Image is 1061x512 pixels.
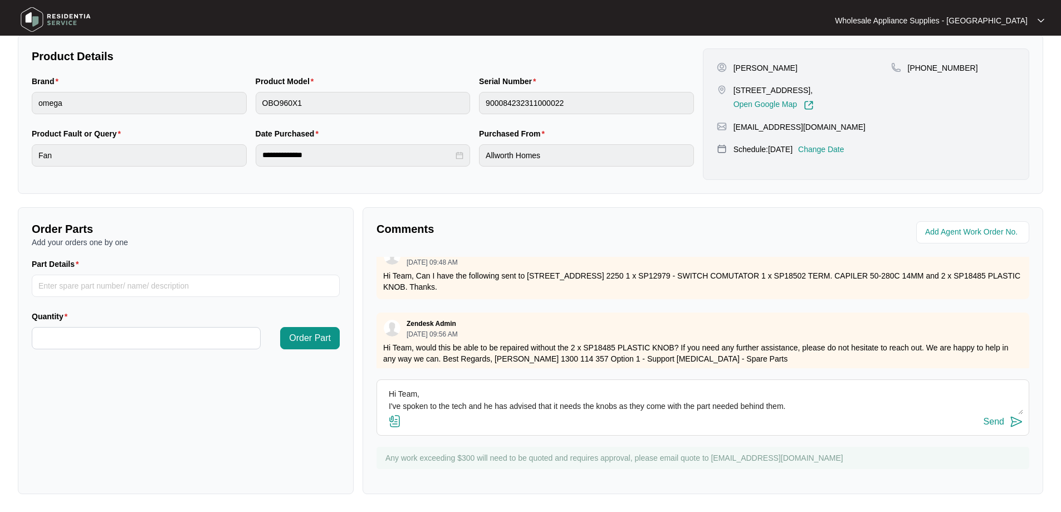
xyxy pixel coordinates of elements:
[479,76,540,87] label: Serial Number
[383,270,1023,292] p: Hi Team, Can I have the following sent to [STREET_ADDRESS] 2250 1 x SP12979 - SWITCH COMUTATOR 1 ...
[804,100,814,110] img: Link-External
[32,237,340,248] p: Add your orders one by one
[908,62,978,74] p: [PHONE_NUMBER]
[479,144,694,167] input: Purchased From
[479,92,694,114] input: Serial Number
[383,342,1023,364] p: Hi Team, would this be able to be repaired without the 2 x SP18485 PLASTIC KNOB? If you need any ...
[32,275,340,297] input: Part Details
[256,76,319,87] label: Product Model
[32,128,125,139] label: Product Fault or Query
[256,128,323,139] label: Date Purchased
[984,417,1004,427] div: Send
[377,221,695,237] p: Comments
[385,452,1024,464] p: Any work exceeding $300 will need to be quoted and requires approval, please email quote to [EMAI...
[734,100,814,110] a: Open Google Map
[32,48,694,64] p: Product Details
[32,259,84,270] label: Part Details
[32,144,247,167] input: Product Fault or Query
[407,259,458,266] p: [DATE] 09:48 AM
[32,76,63,87] label: Brand
[256,92,471,114] input: Product Model
[407,331,458,338] p: [DATE] 09:56 AM
[262,149,454,161] input: Date Purchased
[388,415,402,428] img: file-attachment-doc.svg
[1010,415,1023,428] img: send-icon.svg
[984,415,1023,430] button: Send
[734,144,793,155] p: Schedule: [DATE]
[32,328,260,349] input: Quantity
[289,331,331,345] span: Order Part
[925,226,1023,239] input: Add Agent Work Order No.
[479,128,549,139] label: Purchased From
[717,144,727,154] img: map-pin
[280,327,340,349] button: Order Part
[32,221,340,237] p: Order Parts
[32,92,247,114] input: Brand
[717,121,727,131] img: map-pin
[734,121,866,133] p: [EMAIL_ADDRESS][DOMAIN_NAME]
[734,85,814,96] p: [STREET_ADDRESS],
[891,62,901,72] img: map-pin
[717,85,727,95] img: map-pin
[717,62,727,72] img: user-pin
[384,320,400,337] img: user.svg
[32,311,72,322] label: Quantity
[383,386,1023,415] textarea: Hi Team, I've spoken to the tech and he has advised that it needs the knobs as they come with the...
[407,319,456,328] p: Zendesk Admin
[734,62,798,74] p: [PERSON_NAME]
[798,144,844,155] p: Change Date
[1038,18,1044,23] img: dropdown arrow
[17,3,95,36] img: residentia service logo
[835,15,1028,26] p: Wholesale Appliance Supplies - [GEOGRAPHIC_DATA]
